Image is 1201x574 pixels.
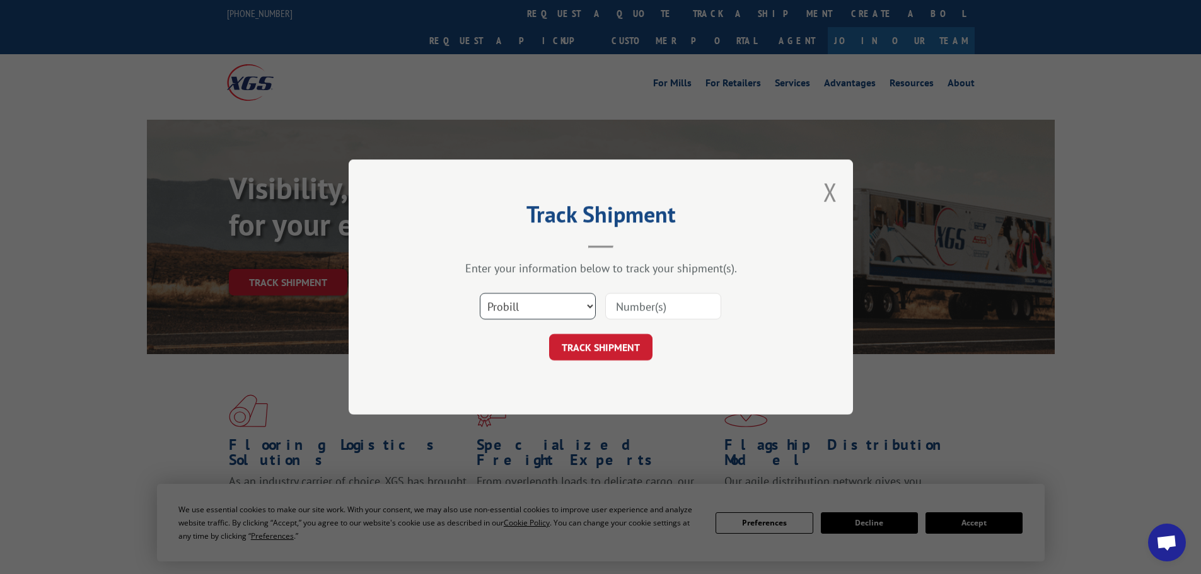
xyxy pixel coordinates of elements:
[605,293,721,319] input: Number(s)
[549,334,653,360] button: TRACK SHIPMENT
[1148,524,1186,561] div: Open chat
[412,205,790,229] h2: Track Shipment
[823,175,837,209] button: Close modal
[412,261,790,275] div: Enter your information below to track your shipment(s).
